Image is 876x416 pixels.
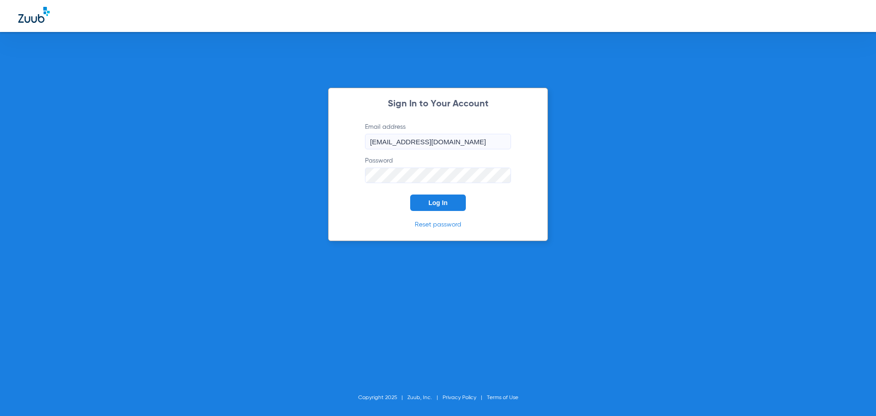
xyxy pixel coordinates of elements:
[365,156,511,183] label: Password
[365,122,511,149] label: Email address
[410,195,466,211] button: Log In
[487,395,518,400] a: Terms of Use
[415,221,461,228] a: Reset password
[365,134,511,149] input: Email address
[443,395,476,400] a: Privacy Policy
[351,100,525,109] h2: Sign In to Your Account
[358,393,407,402] li: Copyright 2025
[18,7,50,23] img: Zuub Logo
[428,199,448,206] span: Log In
[365,168,511,183] input: Password
[407,393,443,402] li: Zuub, Inc.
